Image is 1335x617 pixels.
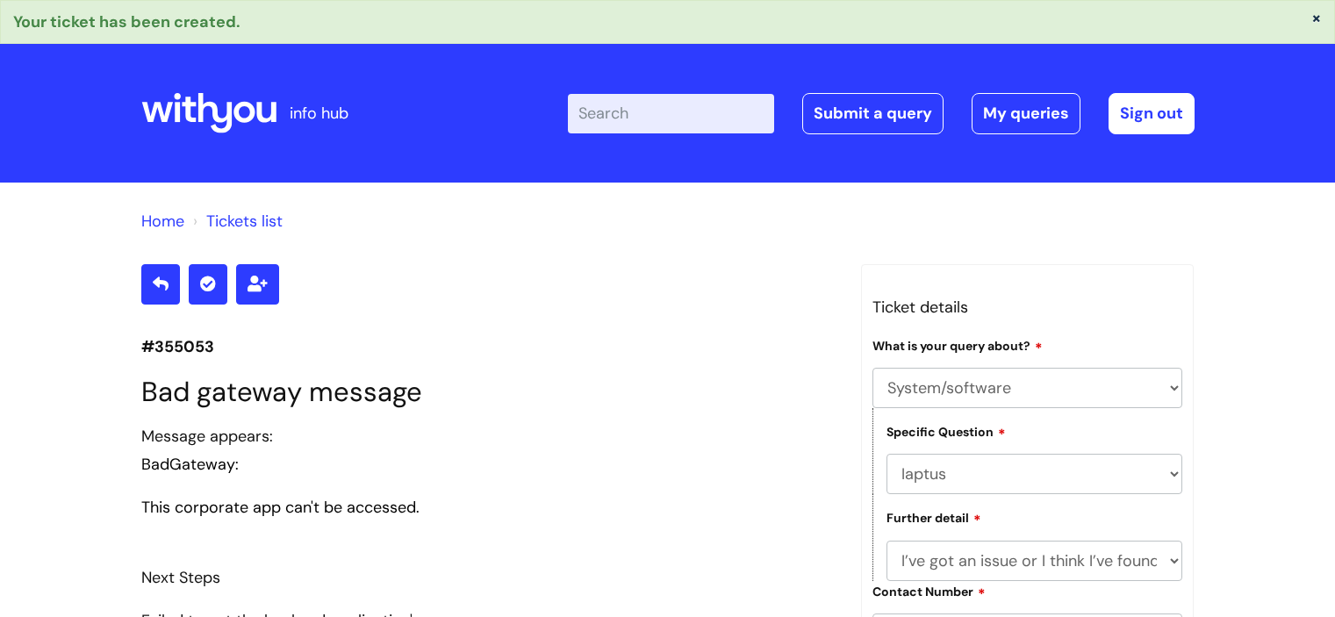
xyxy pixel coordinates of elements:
h2: This corporate app can't be accessed. [141,493,835,521]
input: Search [568,94,774,133]
h3: Next Steps [141,563,835,592]
button: × [1311,10,1322,25]
a: My queries [972,93,1080,133]
a: Sign out [1109,93,1195,133]
label: Contact Number [872,582,986,599]
a: Home [141,211,184,232]
a: Submit a query [802,93,944,133]
div: | - [568,93,1195,133]
h1: BadGateway: [141,450,835,478]
h1: Bad gateway message [141,376,835,408]
label: Further detail [886,508,981,526]
label: What is your query about? [872,336,1043,354]
h3: Ticket details [872,293,1183,321]
div: Message appears: [141,422,835,450]
p: info hub [290,99,348,127]
li: Solution home [141,207,184,235]
label: Specific Question [886,422,1006,440]
p: #355053 [141,333,835,361]
a: Tickets list [206,211,283,232]
li: Tickets list [189,207,283,235]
